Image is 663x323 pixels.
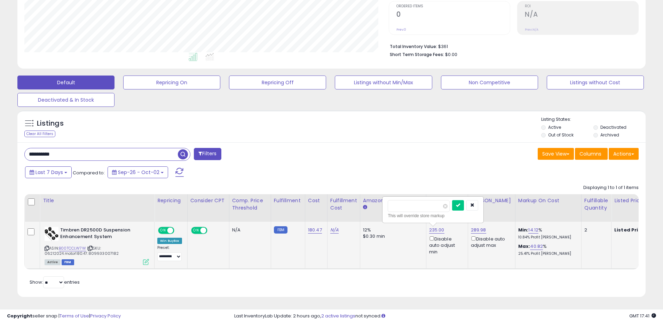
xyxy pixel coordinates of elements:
[90,313,121,319] a: Privacy Policy
[118,169,159,176] span: Sep-26 - Oct-02
[396,10,510,20] h2: 0
[548,132,574,138] label: Out of Stock
[525,5,638,8] span: ROI
[7,313,121,320] div: seller snap | |
[515,194,581,222] th: The percentage added to the cost of goods (COGS) that forms the calculator for Min & Max prices.
[584,197,608,212] div: Fulfillable Quantity
[232,227,266,233] div: N/A
[17,93,115,107] button: Deactivated & In Stock
[274,197,302,204] div: Fulfillment
[194,148,221,160] button: Filters
[363,204,367,211] small: Amazon Fees.
[274,226,287,234] small: FBM
[390,52,444,57] b: Short Term Storage Fees:
[547,76,644,89] button: Listings without Cost
[173,228,184,234] span: OFF
[123,76,220,89] button: Repricing On
[396,27,406,32] small: Prev: 0
[60,227,145,242] b: Timbren DR2500D Suspension Enhancement System
[60,313,89,319] a: Terms of Use
[388,212,478,219] div: This will override store markup
[629,313,656,319] span: 2025-10-10 17:41 GMT
[35,169,63,176] span: Last 7 Days
[429,227,444,234] a: 235.00
[24,131,55,137] div: Clear All Filters
[541,116,646,123] p: Listing States:
[229,76,326,89] button: Repricing Off
[190,197,226,204] div: Consider CPT
[157,197,184,204] div: Repricing
[45,259,61,265] span: All listings currently available for purchase on Amazon
[37,119,64,128] h5: Listings
[471,227,486,234] a: 289.98
[396,5,510,8] span: Ordered Items
[192,228,200,234] span: ON
[441,76,538,89] button: Non Competitive
[335,76,432,89] button: Listings without Min/Max
[25,166,72,178] button: Last 7 Days
[538,148,574,160] button: Save View
[330,227,339,234] a: N/A
[390,42,633,50] li: $361
[157,238,182,244] div: Win BuyBox
[471,197,512,204] div: [PERSON_NAME]
[518,227,576,240] div: %
[232,197,268,212] div: Comp. Price Threshold
[43,197,151,204] div: Title
[609,148,639,160] button: Actions
[308,197,324,204] div: Cost
[363,227,421,233] div: 12%
[45,245,119,256] span: | SKU: 06212024.motor180.47.809933007182
[471,235,510,249] div: Disable auto adjust max
[530,243,543,250] a: 40.82
[600,124,626,130] label: Deactivated
[308,227,322,234] a: 180.47
[579,150,601,157] span: Columns
[45,227,149,264] div: ASIN:
[548,124,561,130] label: Active
[575,148,608,160] button: Columns
[206,228,217,234] span: OFF
[518,197,578,204] div: Markup on Cost
[518,243,576,256] div: %
[363,197,423,204] div: Amazon Fees
[321,313,355,319] a: 2 active listings
[7,313,32,319] strong: Copyright
[157,245,182,261] div: Preset:
[518,235,576,240] p: 10.84% Profit [PERSON_NAME]
[363,233,421,239] div: $0.30 min
[518,243,530,250] b: Max:
[600,132,619,138] label: Archived
[59,245,86,251] a: B00TCCLW7W
[159,228,167,234] span: ON
[73,170,105,176] span: Compared to:
[62,259,74,265] span: FBM
[583,184,639,191] div: Displaying 1 to 1 of 1 items
[429,235,463,255] div: Disable auto adjust min
[518,251,576,256] p: 25.41% Profit [PERSON_NAME]
[390,44,437,49] b: Total Inventory Value:
[525,10,638,20] h2: N/A
[30,279,80,285] span: Show: entries
[525,27,538,32] small: Prev: N/A
[330,197,357,212] div: Fulfillment Cost
[17,76,115,89] button: Default
[234,313,656,320] div: Last InventoryLab Update: 2 hours ago, not synced.
[445,51,457,58] span: $0.00
[45,227,58,241] img: 41cxvvvIMbL._SL40_.jpg
[518,227,529,233] b: Min:
[584,227,606,233] div: 2
[108,166,168,178] button: Sep-26 - Oct-02
[528,227,538,234] a: 14.12
[614,227,646,233] b: Listed Price:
